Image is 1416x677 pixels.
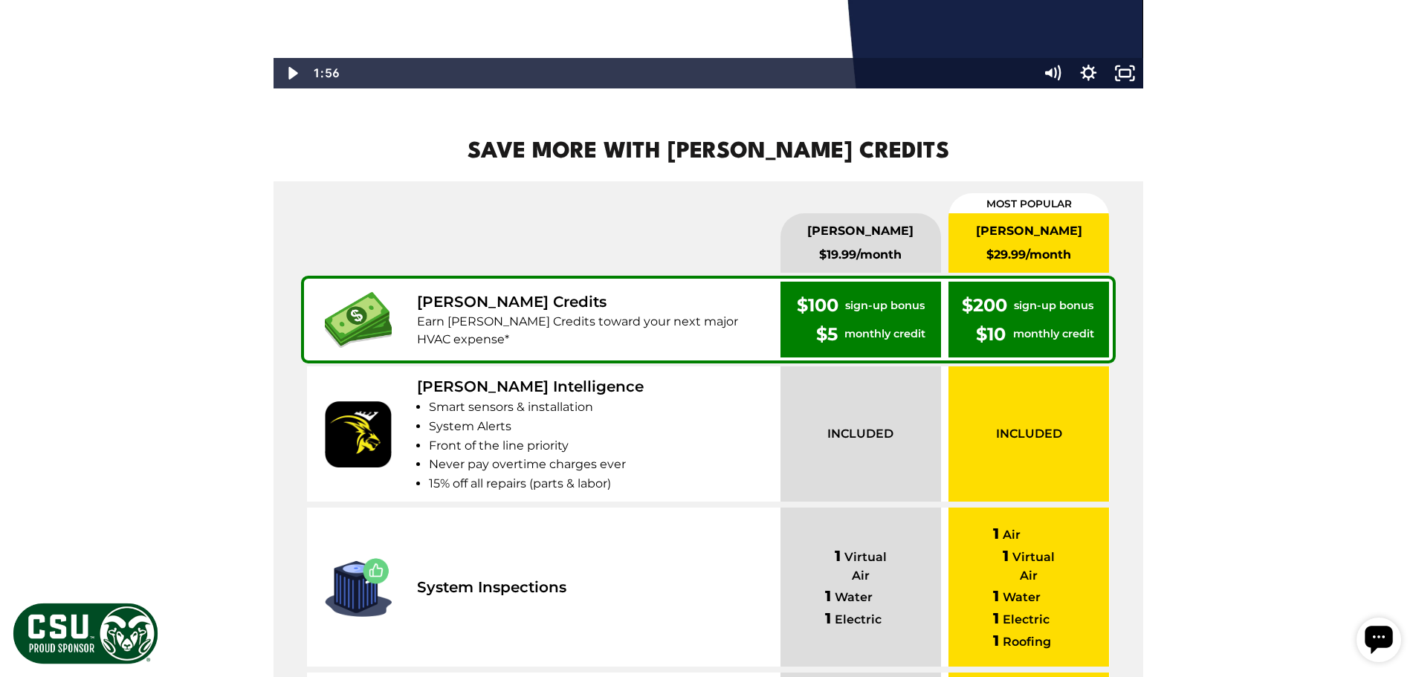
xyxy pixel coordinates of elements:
span: $10 [961,325,1006,343]
li: System Alerts [429,417,766,436]
span: [PERSON_NAME] Intelligence [417,375,766,398]
span: INCLUDED [954,375,1103,493]
span: sign-up bonus [843,300,928,311]
li: Front of the line priority [429,436,766,456]
h2: Save More With [PERSON_NAME] Credits [274,136,1143,169]
span: 1 [993,587,999,605]
span: [PERSON_NAME] Credits [417,291,766,313]
span: monthly credit [1010,328,1096,339]
span: Electric [835,609,882,629]
span: sign-up bonus [1011,300,1096,311]
span: Water [1003,587,1041,607]
span: monthly credit [842,328,928,339]
span: 1 [993,525,999,542]
span: $19.99/month [786,243,935,267]
span: 1 [1003,547,1009,565]
span: Virtual Air [1012,547,1055,586]
span: 1 [993,632,999,650]
span: $200 [962,297,1006,314]
img: CSU Sponsor Badge [11,601,160,666]
span: MOST POPULAR [948,193,1109,213]
span: $5 [793,325,838,343]
img: AC checkup icon [325,558,392,617]
span: [PERSON_NAME] [954,219,1103,243]
span: [PERSON_NAME] [786,219,935,243]
div: Open chat widget [6,6,51,51]
li: Never pay overtime charges ever [429,455,766,474]
span: Roofing [1003,632,1051,652]
span: 1 [825,587,831,605]
img: lionicon.png [325,401,392,467]
span: Water [835,587,873,607]
li: 15% off all repairs (parts & labor) [429,474,766,493]
span: 1 [825,609,831,627]
img: Cash icon [325,292,392,348]
span: Virtual Air [844,547,887,586]
span: $29.99/month [954,243,1103,267]
span: 1 [835,547,841,565]
span: $100 [794,297,838,314]
span: Air [1003,525,1021,545]
span: 1 [993,609,999,627]
li: Smart sensors & installation [429,398,766,417]
div: Earn [PERSON_NAME] Credits toward your next major HVAC expense* [417,291,766,349]
span: INCLUDED [786,375,935,493]
span: Electric [1003,609,1050,629]
span: System Inspections [417,576,766,598]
